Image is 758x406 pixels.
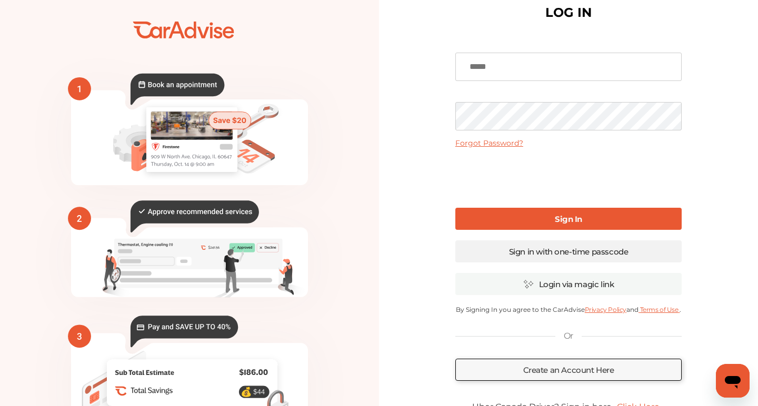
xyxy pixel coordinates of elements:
a: Create an Account Here [455,359,682,381]
h1: LOG IN [545,7,592,18]
text: 💰 [241,387,252,398]
a: Forgot Password? [455,138,523,148]
iframe: Button to launch messaging window [716,364,750,398]
iframe: reCAPTCHA [488,156,649,197]
a: Privacy Policy [585,306,626,313]
b: Sign In [555,214,582,224]
a: Login via magic link [455,273,682,295]
p: By Signing In you agree to the CarAdvise and . [455,306,682,313]
a: Sign In [455,208,682,230]
a: Sign in with one-time passcode [455,240,682,262]
p: Or [564,330,573,342]
img: magic_icon.32c66aac.svg [523,279,534,289]
a: Terms of Use [639,306,680,313]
